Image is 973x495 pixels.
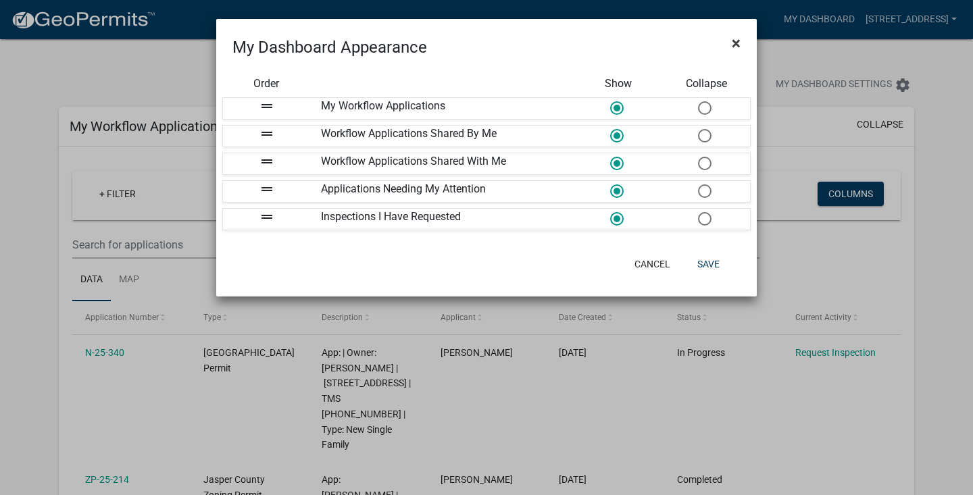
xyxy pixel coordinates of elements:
div: Collapse [663,76,751,92]
div: Workflow Applications Shared With Me [311,153,574,174]
div: Inspections I Have Requested [311,209,574,230]
div: Workflow Applications Shared By Me [311,126,574,147]
button: Close [721,24,751,62]
div: My Workflow Applications [311,98,574,119]
button: Save [687,252,730,276]
span: × [732,34,741,53]
i: drag_handle [259,181,275,197]
h4: My Dashboard Appearance [232,35,427,59]
div: Order [222,76,310,92]
i: drag_handle [259,98,275,114]
div: Show [574,76,662,92]
div: Applications Needing My Attention [311,181,574,202]
i: drag_handle [259,153,275,170]
i: drag_handle [259,126,275,142]
i: drag_handle [259,209,275,225]
button: Cancel [624,252,681,276]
